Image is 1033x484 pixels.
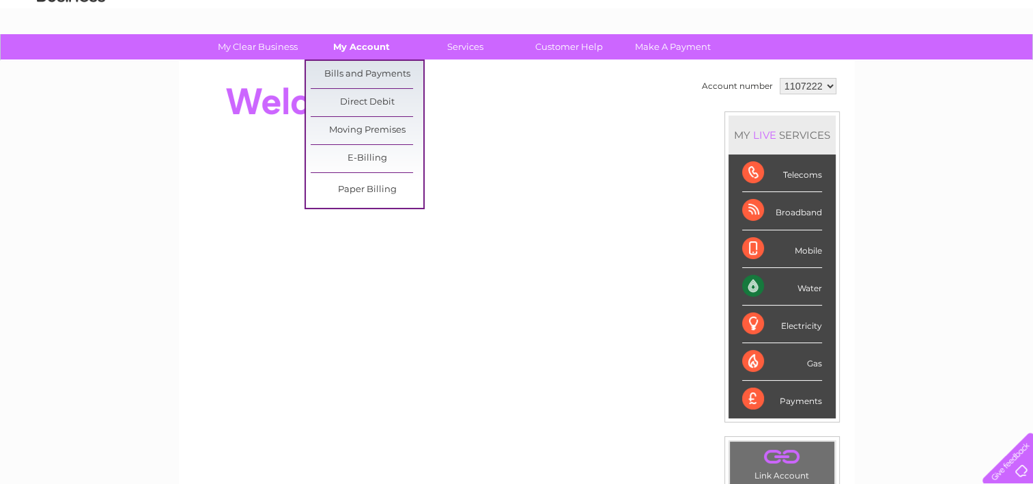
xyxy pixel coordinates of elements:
div: MY SERVICES [728,116,836,154]
a: My Account [305,34,418,59]
a: Customer Help [513,34,625,59]
a: Moving Premises [311,117,423,144]
a: Bills and Payments [311,61,423,88]
div: Payments [742,381,822,418]
div: Water [742,268,822,306]
a: Log out [988,58,1020,68]
div: Gas [742,343,822,381]
img: logo.png [36,36,106,77]
a: . [733,445,831,469]
td: Link Account [729,441,835,484]
a: Paper Billing [311,176,423,204]
a: Contact [942,58,976,68]
a: My Clear Business [201,34,314,59]
a: Services [409,34,522,59]
a: Water [793,58,819,68]
div: Broadband [742,192,822,230]
a: E-Billing [311,145,423,172]
div: Telecoms [742,154,822,192]
a: 0333 014 3131 [776,7,870,24]
a: Energy [827,58,857,68]
a: Telecoms [865,58,906,68]
div: Electricity [742,306,822,343]
div: LIVE [750,129,779,142]
div: Clear Business is a trading name of Verastar Limited (registered in [GEOGRAPHIC_DATA] No. 3667643... [195,8,840,66]
a: Direct Debit [311,89,423,116]
a: Make A Payment [617,34,729,59]
td: Account number [698,75,776,98]
div: Mobile [742,230,822,268]
a: Blog [914,58,934,68]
